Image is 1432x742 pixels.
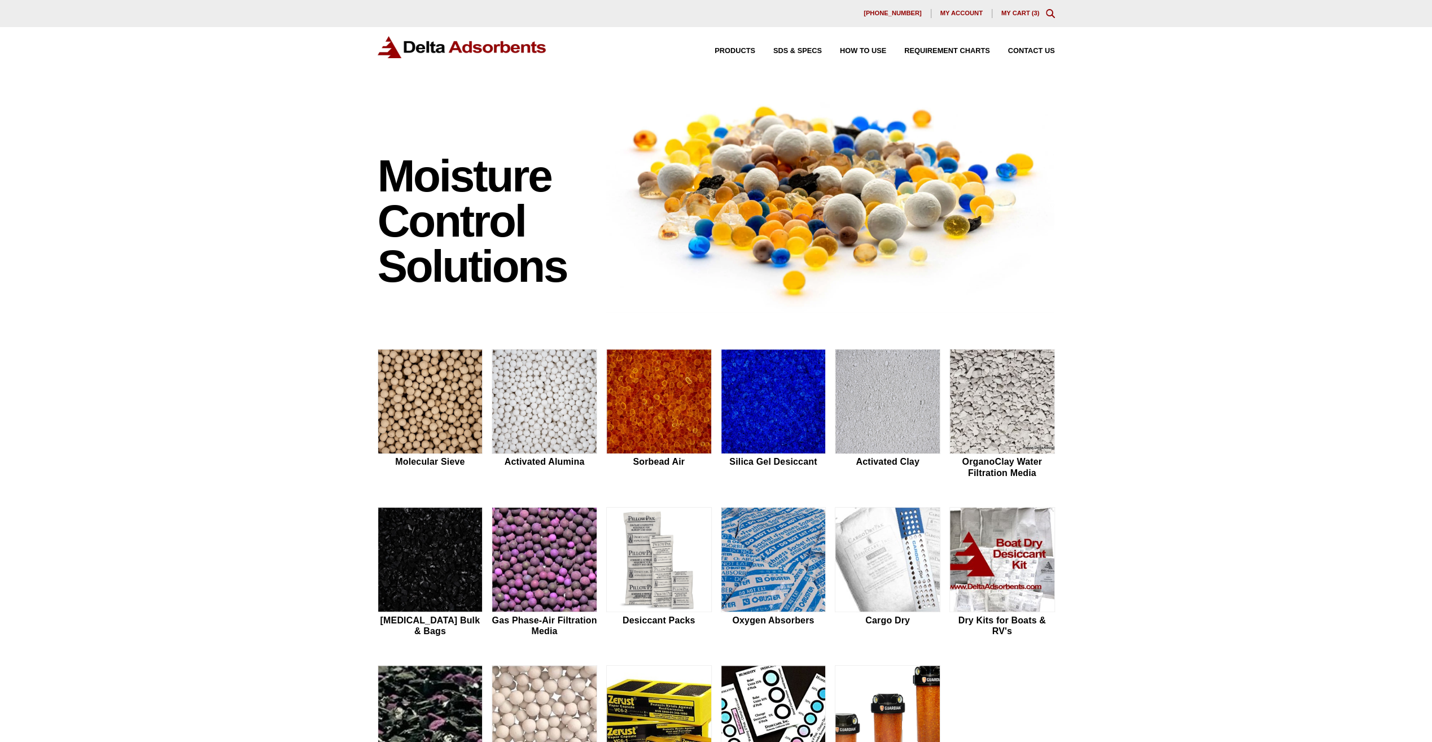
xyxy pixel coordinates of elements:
h2: Dry Kits for Boats & RV's [949,615,1055,636]
a: My Cart (3) [1001,10,1040,16]
a: SDS & SPECS [755,47,822,55]
h1: Moisture Control Solutions [378,154,595,289]
span: Contact Us [1008,47,1055,55]
h2: OrganoClay Water Filtration Media [949,456,1055,478]
a: Activated Alumina [492,349,597,480]
h2: Cargo Dry [835,615,940,626]
h2: Oxygen Absorbers [721,615,826,626]
a: Cargo Dry [835,507,940,638]
a: Oxygen Absorbers [721,507,826,638]
a: [MEDICAL_DATA] Bulk & Bags [378,507,483,638]
div: Toggle Modal Content [1046,9,1055,18]
a: Dry Kits for Boats & RV's [949,507,1055,638]
span: My account [940,10,983,16]
img: Delta Adsorbents [378,36,547,58]
a: Desiccant Packs [606,507,712,638]
h2: Gas Phase-Air Filtration Media [492,615,597,636]
span: [PHONE_NUMBER] [864,10,922,16]
span: 3 [1034,10,1037,16]
a: Molecular Sieve [378,349,483,480]
span: SDS & SPECS [773,47,822,55]
h2: [MEDICAL_DATA] Bulk & Bags [378,615,483,636]
a: How to Use [822,47,886,55]
img: Image [606,85,1055,313]
h2: Molecular Sieve [378,456,483,467]
a: Gas Phase-Air Filtration Media [492,507,597,638]
h2: Activated Alumina [492,456,597,467]
a: Silica Gel Desiccant [721,349,826,480]
a: Requirement Charts [886,47,989,55]
span: How to Use [840,47,886,55]
a: Sorbead Air [606,349,712,480]
a: Activated Clay [835,349,940,480]
a: Contact Us [990,47,1055,55]
a: My account [931,9,992,18]
h2: Sorbead Air [606,456,712,467]
span: Requirement Charts [904,47,989,55]
a: [PHONE_NUMBER] [855,9,931,18]
h2: Silica Gel Desiccant [721,456,826,467]
h2: Activated Clay [835,456,940,467]
a: Products [697,47,755,55]
h2: Desiccant Packs [606,615,712,626]
span: Products [715,47,755,55]
a: OrganoClay Water Filtration Media [949,349,1055,480]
